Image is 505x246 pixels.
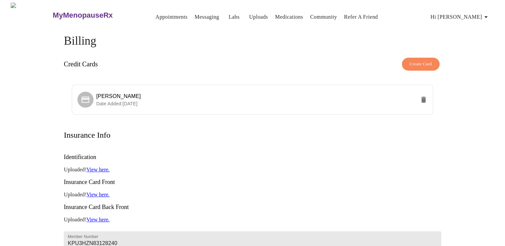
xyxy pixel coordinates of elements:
[275,12,303,22] a: Medications
[64,192,441,198] p: Uploaded!
[64,131,110,140] h3: Insurance Info
[223,10,245,24] button: Labs
[156,12,188,22] a: Appointments
[272,10,306,24] button: Medications
[341,10,381,24] button: Refer a Friend
[53,11,113,20] h3: MyMenopauseRx
[416,92,432,108] button: delete
[246,10,271,24] button: Uploads
[96,101,138,106] span: Date Added: [DATE]
[410,60,432,68] span: Create Card
[64,167,441,173] p: Uploaded!
[229,12,240,22] a: Labs
[64,34,441,48] h4: Billing
[11,3,52,28] img: MyMenopauseRx Logo
[192,10,222,24] button: Messaging
[428,10,493,24] button: Hi [PERSON_NAME]
[86,167,109,172] a: View here.
[52,4,140,27] a: MyMenopauseRx
[249,12,268,22] a: Uploads
[344,12,378,22] a: Refer a Friend
[195,12,219,22] a: Messaging
[86,217,109,222] a: View here.
[402,58,440,71] button: Create Card
[96,93,141,99] span: [PERSON_NAME]
[86,192,109,197] a: View here.
[64,154,441,161] h3: Identification
[431,12,490,22] span: Hi [PERSON_NAME]
[310,12,337,22] a: Community
[64,204,441,211] h3: Insurance Card Back Front
[64,179,441,186] h3: Insurance Card Front
[64,217,441,223] p: Uploaded!
[64,60,98,68] h3: Credit Cards
[307,10,340,24] button: Community
[153,10,190,24] button: Appointments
